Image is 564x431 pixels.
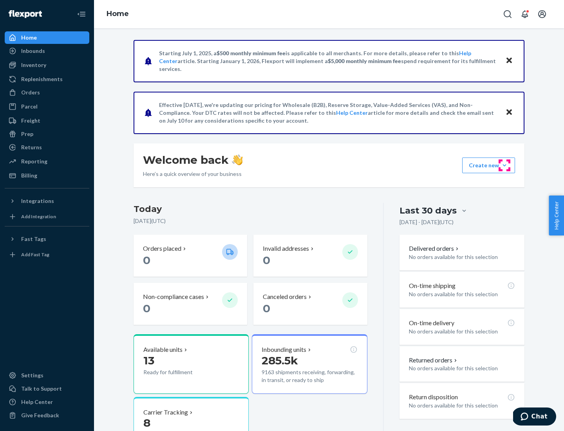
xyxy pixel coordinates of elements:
p: No orders available for this selection [409,328,515,335]
p: Effective [DATE], we're updating our pricing for Wholesale (B2B), Reserve Storage, Value-Added Se... [159,101,498,125]
span: $5,000 monthly minimum fee [328,58,401,64]
p: Here’s a quick overview of your business [143,170,243,178]
p: Non-compliance cases [143,292,204,301]
span: 0 [263,254,270,267]
img: Flexport logo [9,10,42,18]
span: 8 [143,416,150,429]
h1: Welcome back [143,153,243,167]
a: Billing [5,169,89,182]
div: Talk to Support [21,385,62,393]
button: Close [504,55,514,67]
p: [DATE] ( UTC ) [134,217,367,225]
div: Integrations [21,197,54,205]
p: On-time delivery [409,319,454,328]
p: [DATE] - [DATE] ( UTC ) [399,218,454,226]
a: Settings [5,369,89,382]
a: Reporting [5,155,89,168]
p: Available units [143,345,183,354]
button: Invalid addresses 0 [253,235,367,277]
div: Fast Tags [21,235,46,243]
span: 13 [143,354,154,367]
p: No orders available for this selection [409,253,515,261]
a: Inventory [5,59,89,71]
p: No orders available for this selection [409,290,515,298]
button: Open Search Box [500,6,515,22]
a: Home [5,31,89,44]
button: Talk to Support [5,382,89,395]
div: Freight [21,117,40,125]
a: Prep [5,128,89,140]
button: Orders placed 0 [134,235,247,277]
button: Non-compliance cases 0 [134,283,247,325]
div: Reporting [21,158,47,165]
div: Home [21,34,37,42]
button: Available units13Ready for fulfillment [134,334,249,394]
button: Create new [462,158,515,173]
div: Prep [21,130,33,138]
div: Parcel [21,103,38,110]
p: Carrier Tracking [143,408,188,417]
button: Fast Tags [5,233,89,245]
p: Orders placed [143,244,181,253]
div: Replenishments [21,75,63,83]
div: Add Integration [21,213,56,220]
a: Add Fast Tag [5,248,89,261]
button: Canceled orders 0 [253,283,367,325]
button: Help Center [549,196,564,235]
iframe: Opens a widget where you can chat to one of our agents [513,407,556,427]
img: hand-wave emoji [232,154,243,165]
p: 9163 shipments receiving, forwarding, in transit, or ready to ship [262,368,357,384]
button: Open account menu [534,6,550,22]
div: Returns [21,143,42,151]
a: Orders [5,86,89,99]
p: On-time shipping [409,281,456,290]
div: Help Center [21,398,53,406]
a: Inbounds [5,45,89,57]
span: 0 [143,254,150,267]
a: Help Center [336,109,368,116]
div: Inventory [21,61,46,69]
a: Returns [5,141,89,154]
p: Invalid addresses [263,244,309,253]
h3: Today [134,203,367,215]
div: Orders [21,89,40,96]
p: No orders available for this selection [409,364,515,372]
div: Inbounds [21,47,45,55]
a: Freight [5,114,89,127]
button: Integrations [5,195,89,207]
div: Settings [21,371,43,379]
button: Returned orders [409,356,459,365]
div: Billing [21,172,37,179]
p: Return disposition [409,393,458,402]
p: No orders available for this selection [409,402,515,409]
button: Delivered orders [409,244,460,253]
p: Ready for fulfillment [143,368,216,376]
button: Close [504,107,514,118]
div: Add Fast Tag [21,251,49,258]
div: Give Feedback [21,411,59,419]
span: 0 [263,302,270,315]
a: Parcel [5,100,89,113]
p: Inbounding units [262,345,306,354]
a: Add Integration [5,210,89,223]
span: $500 monthly minimum fee [217,50,286,56]
button: Close Navigation [74,6,89,22]
a: Replenishments [5,73,89,85]
ol: breadcrumbs [100,3,135,25]
a: Home [107,9,129,18]
span: 0 [143,302,150,315]
p: Canceled orders [263,292,307,301]
a: Help Center [5,396,89,408]
button: Open notifications [517,6,533,22]
p: Starting July 1, 2025, a is applicable to all merchants. For more details, please refer to this a... [159,49,498,73]
div: Last 30 days [399,205,457,217]
span: 285.5k [262,354,298,367]
button: Inbounding units285.5k9163 shipments receiving, forwarding, in transit, or ready to ship [252,334,367,394]
button: Give Feedback [5,409,89,422]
